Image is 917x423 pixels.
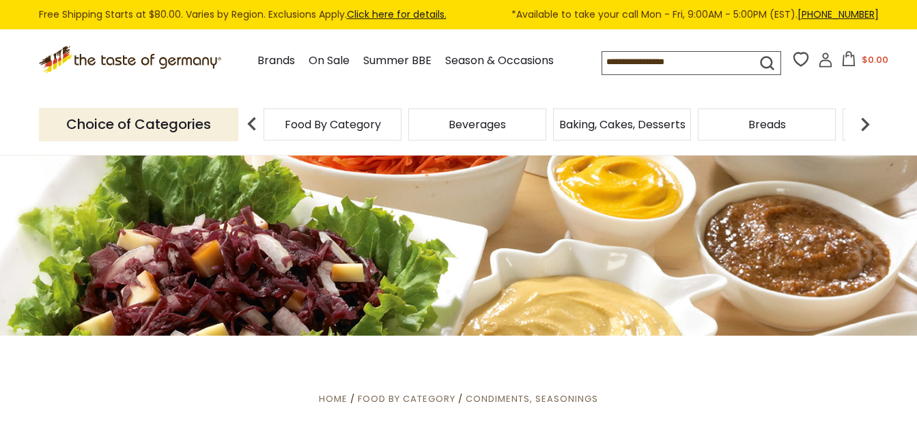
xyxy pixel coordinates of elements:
img: previous arrow [238,111,266,138]
a: [PHONE_NUMBER] [798,8,879,21]
span: $0.00 [862,53,888,66]
a: Condiments, Seasonings [466,392,598,405]
a: Breads [748,119,786,130]
img: next arrow [851,111,879,138]
a: Season & Occasions [445,52,554,70]
button: $0.00 [836,51,894,72]
a: Click here for details. [347,8,447,21]
a: Food By Category [285,119,381,130]
a: Baking, Cakes, Desserts [559,119,686,130]
a: Food By Category [358,392,455,405]
div: Free Shipping Starts at $80.00. Varies by Region. Exclusions Apply. [39,7,879,23]
span: *Available to take your call Mon - Fri, 9:00AM - 5:00PM (EST). [511,7,879,23]
a: Beverages [449,119,506,130]
a: Summer BBE [363,52,432,70]
a: Home [319,392,348,405]
p: Choice of Categories [39,108,238,141]
a: On Sale [309,52,350,70]
a: Brands [257,52,295,70]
